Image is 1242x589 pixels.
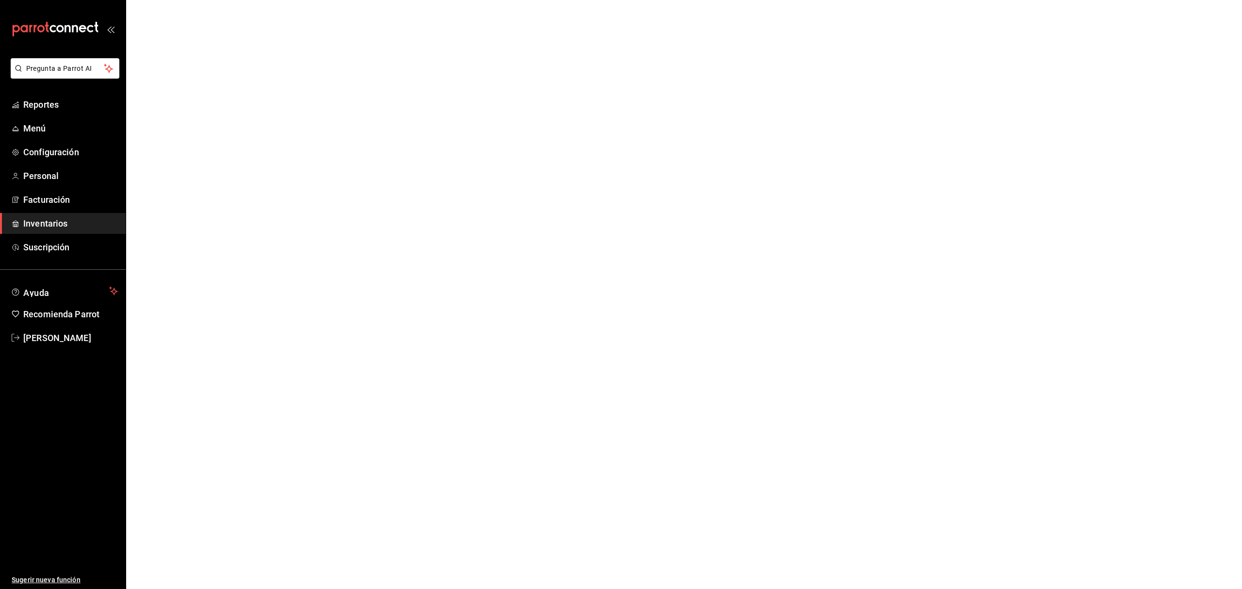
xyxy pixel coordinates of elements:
[23,217,118,230] span: Inventarios
[11,58,119,79] button: Pregunta a Parrot AI
[23,308,118,321] span: Recomienda Parrot
[7,70,119,81] a: Pregunta a Parrot AI
[23,193,118,206] span: Facturación
[23,169,118,182] span: Personal
[23,331,118,344] span: [PERSON_NAME]
[23,122,118,135] span: Menú
[23,146,118,159] span: Configuración
[23,241,118,254] span: Suscripción
[26,64,104,74] span: Pregunta a Parrot AI
[12,575,118,585] span: Sugerir nueva función
[107,25,114,33] button: open_drawer_menu
[23,98,118,111] span: Reportes
[23,285,105,297] span: Ayuda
